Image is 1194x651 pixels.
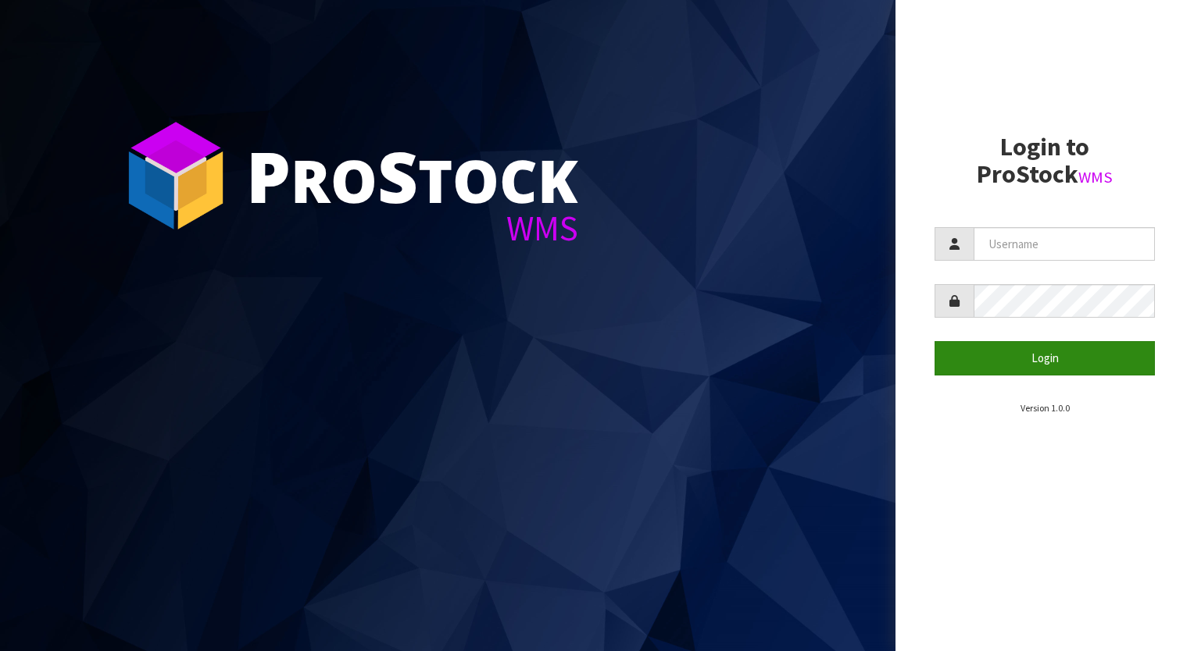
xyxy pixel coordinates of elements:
[117,117,234,234] img: ProStock Cube
[246,128,291,223] span: P
[935,341,1155,375] button: Login
[1021,402,1070,414] small: Version 1.0.0
[246,141,578,211] div: ro tock
[246,211,578,246] div: WMS
[974,227,1155,261] input: Username
[935,133,1155,188] h2: Login to ProStock
[377,128,418,223] span: S
[1078,167,1113,187] small: WMS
